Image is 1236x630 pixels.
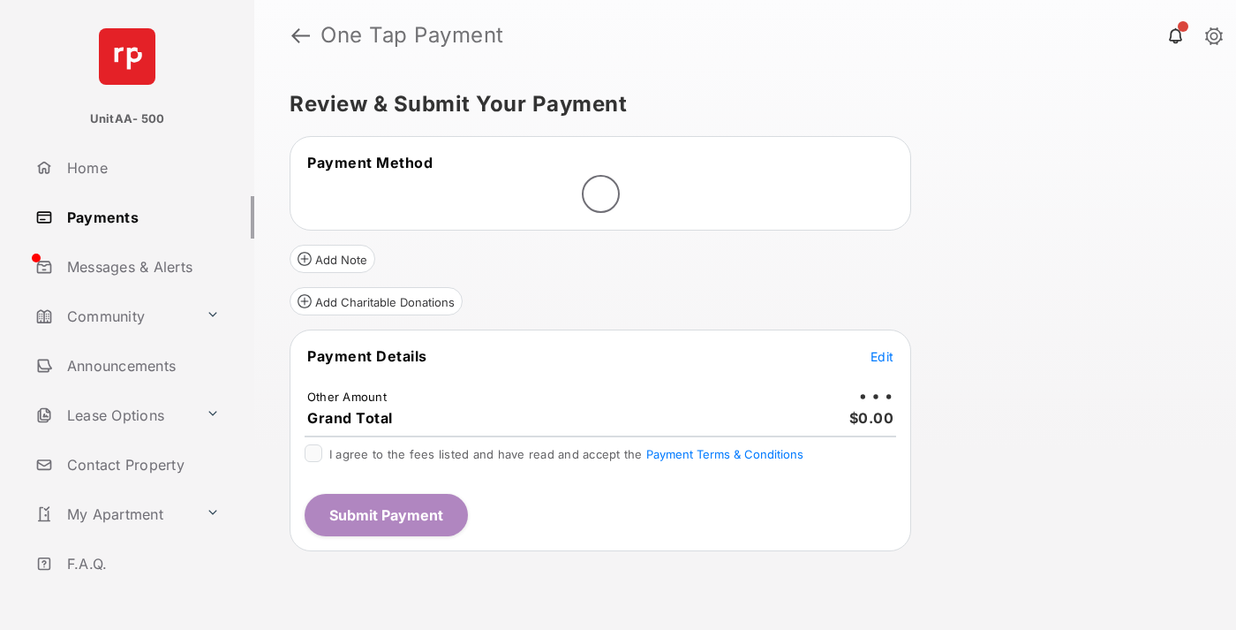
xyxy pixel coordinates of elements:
[320,25,504,46] strong: One Tap Payment
[306,389,388,405] td: Other Amount
[28,196,254,239] a: Payments
[28,246,254,288] a: Messages & Alerts
[28,147,254,189] a: Home
[28,394,199,436] a: Lease Options
[90,110,165,128] p: UnitAA- 500
[646,447,803,461] button: I agree to the fees listed and have read and accept the
[870,349,893,364] span: Edit
[28,543,254,585] a: F.A.Q.
[307,409,393,427] span: Grand Total
[307,347,427,365] span: Payment Details
[28,295,199,338] a: Community
[290,94,1187,115] h5: Review & Submit Your Payment
[290,287,463,315] button: Add Charitable Donations
[99,28,155,85] img: svg+xml;base64,PHN2ZyB4bWxucz0iaHR0cDovL3d3dy53My5vcmcvMjAwMC9zdmciIHdpZHRoPSI2NCIgaGVpZ2h0PSI2NC...
[290,245,375,273] button: Add Note
[307,154,433,171] span: Payment Method
[870,347,893,365] button: Edit
[28,345,254,387] a: Announcements
[28,493,199,535] a: My Apartment
[849,409,894,427] span: $0.00
[329,447,803,461] span: I agree to the fees listed and have read and accept the
[305,494,468,536] button: Submit Payment
[28,444,254,486] a: Contact Property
